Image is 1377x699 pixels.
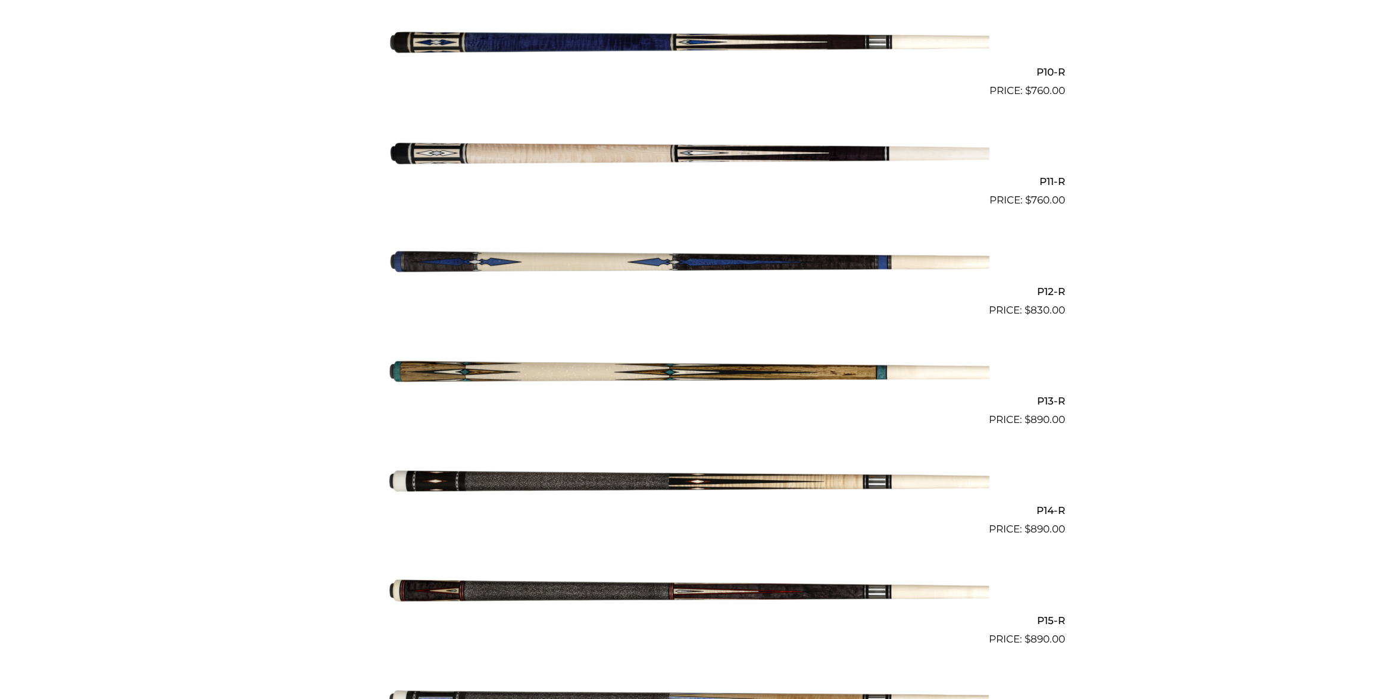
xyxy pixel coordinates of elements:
h2: P11-R [313,171,1065,193]
h2: P14-R [313,500,1065,522]
span: $ [1025,523,1031,535]
bdi: 760.00 [1025,194,1065,206]
bdi: 890.00 [1025,633,1065,645]
bdi: 890.00 [1025,413,1065,425]
span: $ [1025,84,1031,96]
a: P15-R $890.00 [313,542,1065,647]
h2: P13-R [313,390,1065,412]
span: $ [1025,304,1031,316]
img: P14-R [388,432,989,532]
span: $ [1025,633,1031,645]
img: P13-R [388,323,989,423]
span: $ [1025,413,1031,425]
a: P13-R $890.00 [313,323,1065,428]
bdi: 890.00 [1025,523,1065,535]
a: P12-R $830.00 [313,213,1065,318]
img: P12-R [388,213,989,313]
h2: P12-R [313,280,1065,302]
span: $ [1025,194,1031,206]
img: P11-R [388,104,989,203]
bdi: 830.00 [1025,304,1065,316]
h2: P15-R [313,609,1065,631]
a: P11-R $760.00 [313,104,1065,208]
bdi: 760.00 [1025,84,1065,96]
img: P15-R [388,542,989,642]
a: P14-R $890.00 [313,432,1065,537]
h2: P10-R [313,61,1065,83]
